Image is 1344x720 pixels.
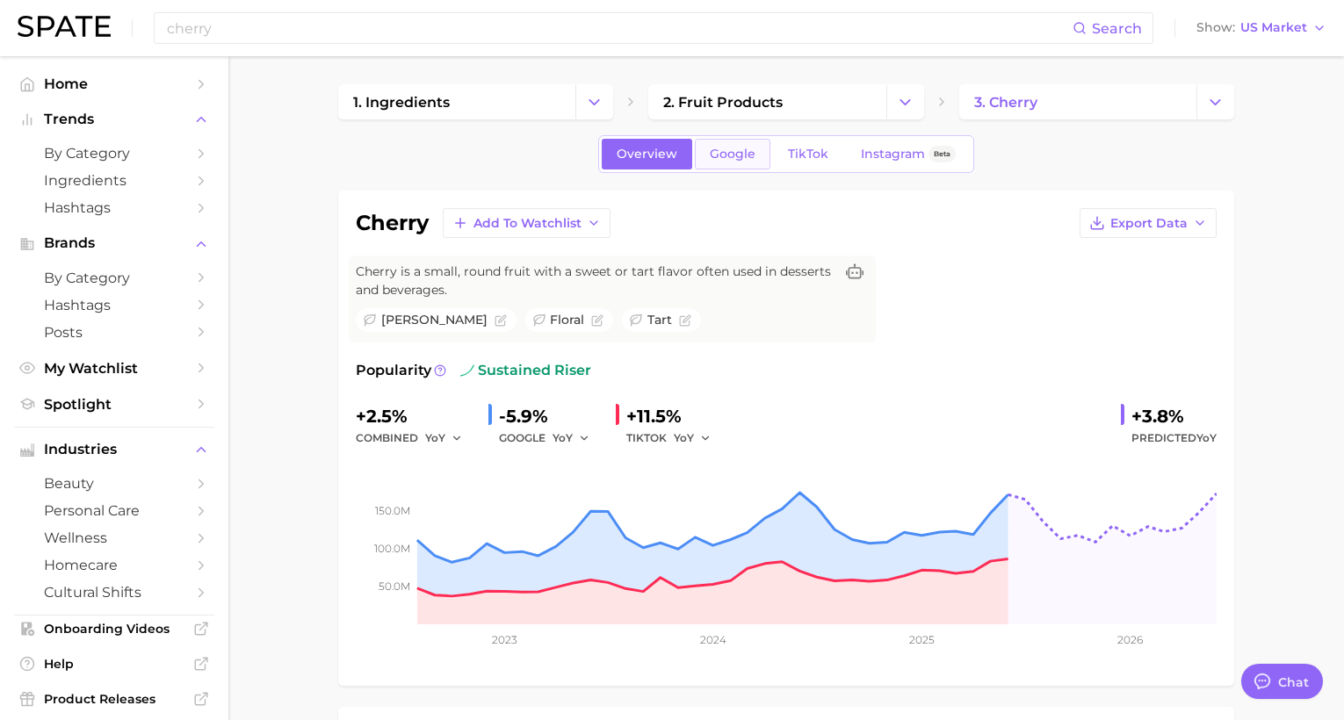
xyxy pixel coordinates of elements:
span: Popularity [356,360,431,381]
span: cultural shifts [44,584,184,601]
a: Hashtags [14,292,214,319]
span: homecare [44,557,184,573]
span: 3. cherry [974,94,1037,111]
span: Industries [44,442,184,457]
a: Onboarding Videos [14,616,214,642]
span: Posts [44,324,184,341]
span: floral [550,311,584,329]
a: personal care [14,497,214,524]
a: Spotlight [14,391,214,418]
span: YoY [553,430,573,445]
tspan: 2026 [1117,633,1143,646]
a: wellness [14,524,214,551]
span: YoY [425,430,445,445]
img: sustained riser [460,364,474,378]
button: Add to Watchlist [443,208,611,238]
a: homecare [14,551,214,579]
h1: cherry [356,212,429,234]
span: Brands [44,235,184,251]
button: Flag as miscategorized or irrelevant [495,314,507,327]
span: Beta [934,147,950,162]
div: +11.5% [626,402,723,430]
a: by Category [14,140,214,167]
button: Industries [14,436,214,463]
button: Change Category [886,84,924,119]
button: Flag as miscategorized or irrelevant [591,314,603,327]
span: Trends [44,112,184,127]
div: combined [356,428,474,449]
button: Flag as miscategorized or irrelevant [679,314,691,327]
button: Trends [14,106,214,133]
a: Hashtags [14,194,214,221]
span: Product Releases [44,691,184,707]
span: Show [1196,23,1235,32]
a: Google [695,139,770,169]
a: by Category [14,264,214,292]
button: Brands [14,230,214,256]
button: Export Data [1080,208,1217,238]
span: sustained riser [460,360,591,381]
input: Search here for a brand, industry, or ingredient [165,13,1073,43]
a: TikTok [773,139,843,169]
span: Instagram [861,147,925,162]
span: Predicted [1131,428,1217,449]
button: YoY [553,428,590,449]
a: Help [14,651,214,677]
div: -5.9% [499,402,602,430]
span: Home [44,76,184,92]
a: InstagramBeta [846,139,971,169]
span: Overview [617,147,677,162]
span: personal care [44,502,184,519]
span: Export Data [1110,216,1188,231]
span: My Watchlist [44,360,184,377]
span: beauty [44,475,184,492]
a: 3. cherry [959,84,1196,119]
div: TIKTOK [626,428,723,449]
tspan: 2025 [909,633,935,646]
span: TikTok [788,147,828,162]
span: Help [44,656,184,672]
span: by Category [44,270,184,286]
tspan: 2023 [492,633,517,646]
a: 1. ingredients [338,84,575,119]
span: Hashtags [44,297,184,313]
button: YoY [425,428,463,449]
span: 2. fruit products [663,94,783,111]
span: US Market [1240,23,1307,32]
span: Ingredients [44,172,184,189]
div: +2.5% [356,402,474,430]
span: YoY [1196,431,1217,444]
span: Cherry is a small, round fruit with a sweet or tart flavor often used in desserts and beverages. [356,263,834,299]
a: Posts [14,319,214,346]
button: Change Category [1196,84,1234,119]
span: Hashtags [44,199,184,216]
span: Onboarding Videos [44,621,184,637]
span: by Category [44,145,184,162]
span: Add to Watchlist [473,216,582,231]
span: wellness [44,529,184,546]
a: My Watchlist [14,355,214,382]
a: Home [14,70,214,97]
span: Google [710,147,755,162]
a: cultural shifts [14,579,214,606]
span: [PERSON_NAME] [381,311,488,329]
span: Search [1092,20,1142,37]
div: +3.8% [1131,402,1217,430]
span: Spotlight [44,396,184,413]
button: Change Category [575,84,613,119]
div: GOOGLE [499,428,602,449]
button: YoY [674,428,712,449]
span: 1. ingredients [353,94,450,111]
a: Ingredients [14,167,214,194]
a: Overview [602,139,692,169]
tspan: 2024 [700,633,726,646]
button: ShowUS Market [1192,17,1331,40]
a: beauty [14,470,214,497]
span: tart [647,311,672,329]
span: YoY [674,430,694,445]
img: SPATE [18,16,111,37]
a: Product Releases [14,686,214,712]
a: 2. fruit products [648,84,885,119]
